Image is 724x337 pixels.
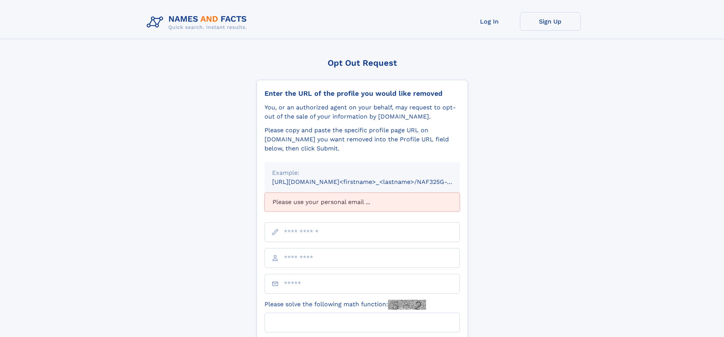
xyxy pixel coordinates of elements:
a: Log In [459,12,520,31]
small: [URL][DOMAIN_NAME]<firstname>_<lastname>/NAF325G-xxxxxxxx [272,178,474,185]
div: Please use your personal email ... [265,193,460,212]
div: You, or an authorized agent on your behalf, may request to opt-out of the sale of your informatio... [265,103,460,121]
img: Logo Names and Facts [144,12,253,33]
a: Sign Up [520,12,581,31]
div: Enter the URL of the profile you would like removed [265,89,460,98]
div: Example: [272,168,452,177]
label: Please solve the following math function: [265,300,426,310]
div: Please copy and paste the specific profile page URL on [DOMAIN_NAME] you want removed into the Pr... [265,126,460,153]
div: Opt Out Request [257,58,468,68]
